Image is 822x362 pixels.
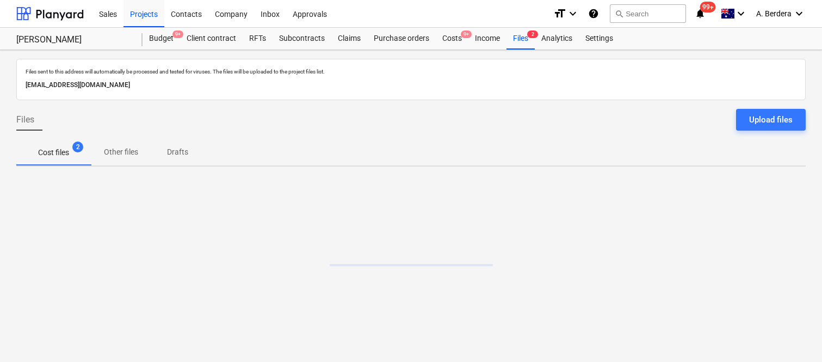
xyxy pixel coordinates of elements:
i: keyboard_arrow_down [566,7,579,20]
p: [EMAIL_ADDRESS][DOMAIN_NAME] [26,79,796,91]
a: Income [468,28,506,50]
a: Purchase orders [367,28,436,50]
a: Costs9+ [436,28,468,50]
a: RFTs [243,28,273,50]
span: search [615,9,623,18]
div: Files [506,28,535,50]
div: Upload files [749,113,793,127]
div: Budget [143,28,180,50]
a: Subcontracts [273,28,331,50]
span: 2 [72,142,83,152]
i: keyboard_arrow_down [734,7,747,20]
button: Search [610,4,686,23]
span: Files [16,113,34,126]
i: Knowledge base [588,7,599,20]
a: Claims [331,28,367,50]
iframe: Chat Widget [768,310,822,362]
span: 9+ [461,30,472,38]
p: Drafts [164,146,190,158]
i: notifications [695,7,706,20]
div: [PERSON_NAME] [16,34,129,46]
p: Cost files [38,147,69,158]
a: Analytics [535,28,579,50]
div: Costs [436,28,468,50]
span: 99+ [700,2,716,13]
a: Client contract [180,28,243,50]
button: Upload files [736,109,806,131]
span: A. Berdera [756,9,792,18]
a: Settings [579,28,620,50]
i: format_size [553,7,566,20]
p: Other files [104,146,138,158]
p: Files sent to this address will automatically be processed and tested for viruses. The files will... [26,68,796,75]
i: keyboard_arrow_down [793,7,806,20]
span: 9+ [172,30,183,38]
a: Files2 [506,28,535,50]
span: 2 [527,30,538,38]
a: Budget9+ [143,28,180,50]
